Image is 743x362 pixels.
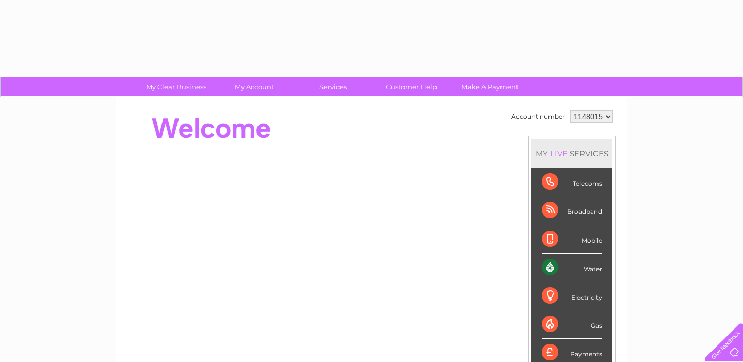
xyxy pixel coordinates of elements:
a: My Clear Business [134,77,219,96]
a: Services [290,77,376,96]
a: My Account [212,77,297,96]
div: Gas [542,310,602,339]
a: Make A Payment [447,77,532,96]
div: Mobile [542,225,602,254]
a: Customer Help [369,77,454,96]
div: LIVE [548,149,570,158]
div: Telecoms [542,168,602,196]
div: MY SERVICES [531,139,612,168]
div: Water [542,254,602,282]
td: Account number [509,108,568,125]
div: Electricity [542,282,602,310]
div: Broadband [542,196,602,225]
